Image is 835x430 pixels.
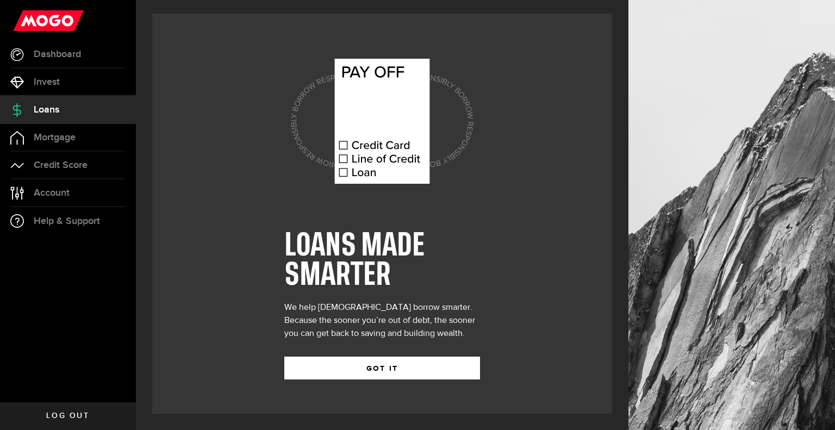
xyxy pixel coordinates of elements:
[34,77,60,87] span: Invest
[46,412,89,420] span: Log out
[34,49,81,59] span: Dashboard
[34,188,70,198] span: Account
[34,133,76,142] span: Mortgage
[284,357,480,379] button: GOT IT
[34,160,88,170] span: Credit Score
[34,216,100,226] span: Help & Support
[284,301,480,340] div: We help [DEMOGRAPHIC_DATA] borrow smarter. Because the sooner you’re out of debt, the sooner you ...
[284,232,480,290] h1: LOANS MADE SMARTER
[34,105,59,115] span: Loans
